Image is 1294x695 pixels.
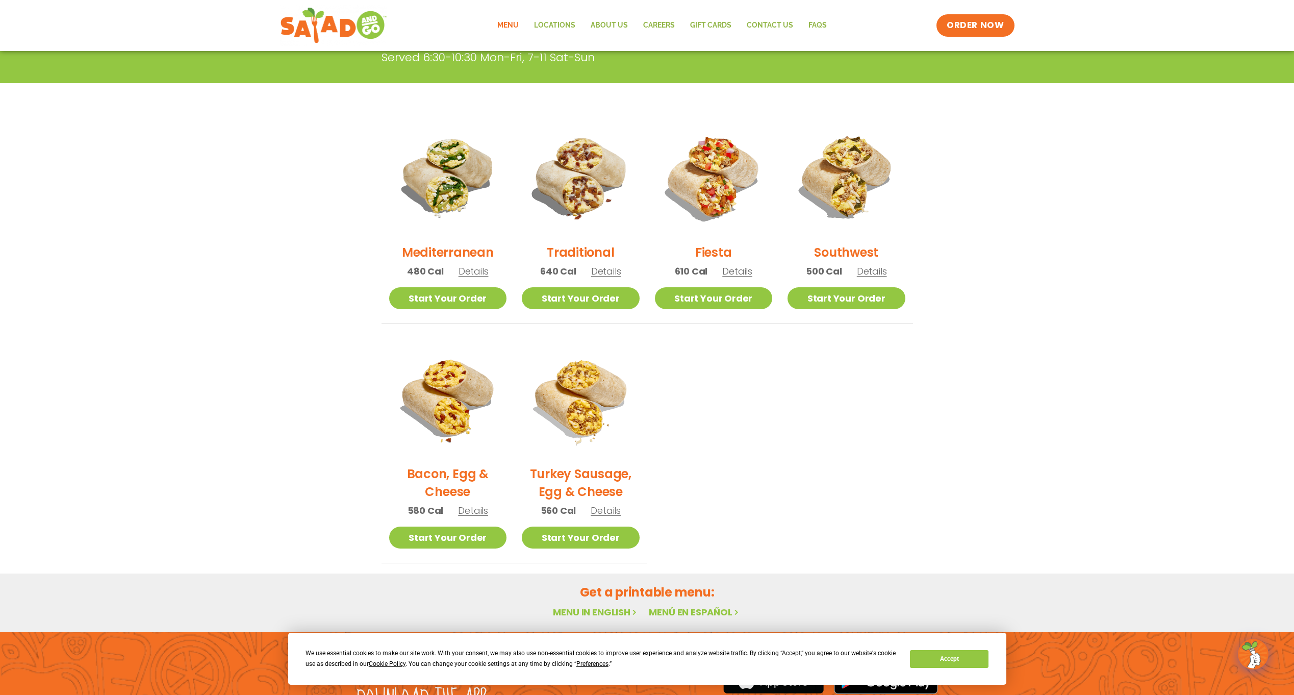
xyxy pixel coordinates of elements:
[459,265,489,278] span: Details
[408,504,444,517] span: 580 Cal
[739,14,801,37] a: Contact Us
[526,14,583,37] a: Locations
[682,14,739,37] a: GIFT CARDS
[389,339,507,457] img: Product photo for Bacon, Egg & Cheese
[1239,640,1267,668] img: wpChatIcon
[910,650,988,668] button: Accept
[369,660,405,667] span: Cookie Policy
[649,606,741,618] a: Menú en español
[547,243,614,261] h2: Traditional
[389,527,507,549] a: Start Your Order
[522,339,640,457] img: Product photo for Turkey Sausage, Egg & Cheese
[591,265,621,278] span: Details
[591,504,621,517] span: Details
[541,504,576,517] span: 560 Cal
[280,5,388,46] img: new-SAG-logo-768×292
[389,465,507,501] h2: Bacon, Egg & Cheese
[522,118,640,236] img: Product photo for Traditional
[801,14,834,37] a: FAQs
[553,606,639,618] a: Menu in English
[389,287,507,309] a: Start Your Order
[936,14,1014,37] a: ORDER NOW
[540,264,576,278] span: 640 Cal
[382,49,835,66] p: Served 6:30-10:30 Mon-Fri, 7-11 Sat-Sun
[407,264,444,278] span: 480 Cal
[814,243,878,261] h2: Southwest
[382,583,913,601] h2: Get a printable menu:
[655,287,773,309] a: Start Your Order
[490,14,526,37] a: Menu
[402,243,494,261] h2: Mediterranean
[576,660,608,667] span: Preferences
[655,118,773,236] img: Product photo for Fiesta
[806,264,842,278] span: 500 Cal
[788,118,905,236] img: Product photo for Southwest
[788,287,905,309] a: Start Your Order
[306,648,898,669] div: We use essential cookies to make our site work. With your consent, we may also use non-essential ...
[288,633,1006,685] div: Cookie Consent Prompt
[522,287,640,309] a: Start Your Order
[458,504,488,517] span: Details
[857,265,887,278] span: Details
[522,465,640,501] h2: Turkey Sausage, Egg & Cheese
[389,118,507,236] img: Product photo for Mediterranean Breakfast Burrito
[722,265,752,278] span: Details
[675,264,708,278] span: 610 Cal
[490,14,834,37] nav: Menu
[522,527,640,549] a: Start Your Order
[583,14,636,37] a: About Us
[947,19,1004,32] span: ORDER NOW
[636,14,682,37] a: Careers
[695,243,732,261] h2: Fiesta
